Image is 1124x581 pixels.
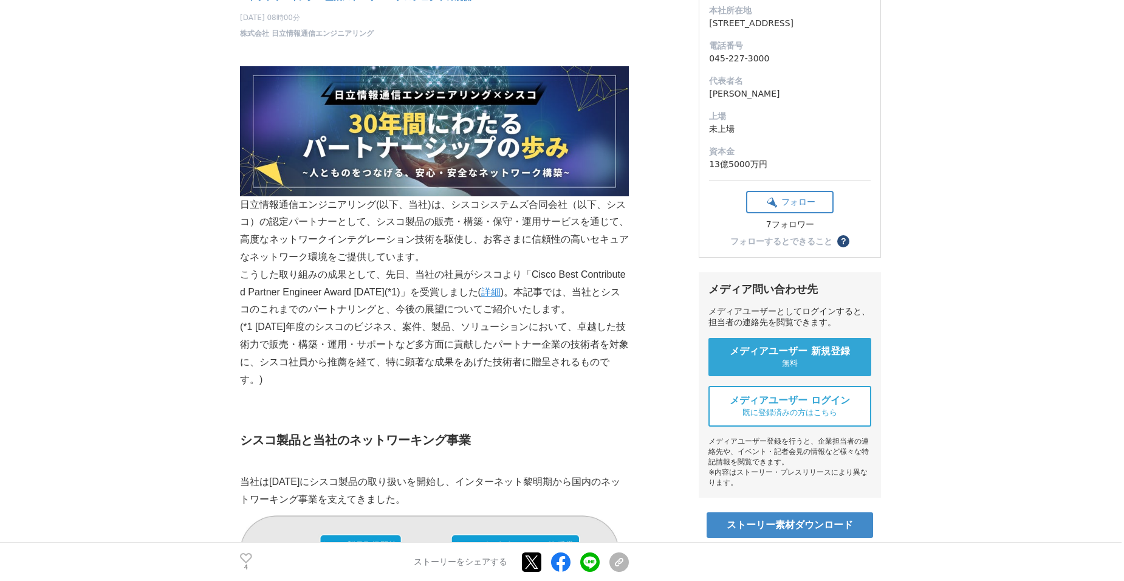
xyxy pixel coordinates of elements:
p: ストーリーをシェアする [414,557,507,568]
span: ？ [839,237,848,246]
a: 詳細 [481,287,501,297]
dt: 代表者名 [709,75,871,88]
span: メディアユーザー ログイン [730,394,850,407]
a: ストーリー素材ダウンロード [707,512,873,538]
dd: 045-227-3000 [709,52,871,65]
dt: 資本金 [709,145,871,158]
span: [DATE] 08時00分 [240,12,374,23]
a: メディアユーザー ログイン 既に登録済みの方はこちら [708,386,871,427]
a: メディアユーザー 新規登録 無料 [708,338,871,376]
h2: シスコ製品と当社のネットワーキング事業 [240,430,629,450]
p: (*1 [DATE]年度のシスコのビジネス、案件、製品、ソリューションにおいて、卓越した技術力で販売・構築・運用・サポートなど多方面に貢献したパートナー企業の技術者を対象に、シスコ社員から推薦を... [240,318,629,388]
dt: 本社所在地 [709,4,871,17]
p: 当社は[DATE]にシスコ製品の取り扱いを開始し、インターネット黎明期から国内のネットワーキング事業を支えてきました。 [240,473,629,509]
button: フォロー [746,191,834,213]
div: メディアユーザー登録を行うと、企業担当者の連絡先や、イベント・記者会見の情報など様々な特記情報を閲覧できます。 ※内容はストーリー・プレスリリースにより異なります。 [708,436,871,488]
dt: 電話番号 [709,40,871,52]
span: メディアユーザー 新規登録 [730,345,850,358]
p: 日立情報通信エンジニアリング(以下、当社)は、シスコシステムズ合同会社（以下、シスコ）の認定パートナーとして、シスコ製品の販売・構築・保守・運用サービスを通じて、高度なネットワークインテグレーシ... [240,66,629,266]
button: ？ [837,235,849,247]
p: 4 [240,565,252,571]
dd: [STREET_ADDRESS] [709,17,871,30]
dd: 13億5000万円 [709,158,871,171]
div: フォローするとできること [730,237,832,246]
div: メディア問い合わせ先 [708,282,871,297]
p: こうした取り組みの成果として、先日、当社の社員がシスコより「Cisco Best Contributed Partner Engineer Award [DATE](*1)」を受賞しました( )... [240,266,629,318]
span: 既に登録済みの方はこちら [742,407,837,418]
span: 無料 [782,358,798,369]
dt: 上場 [709,110,871,123]
div: 7フォロワー [746,219,834,230]
dd: 未上場 [709,123,871,136]
img: thumbnail_291a6e60-8c83-11f0-9d6d-a329db0dd7a1.png [240,66,629,196]
div: メディアユーザーとしてログインすると、担当者の連絡先を閲覧できます。 [708,306,871,328]
a: 株式会社 日立情報通信エンジニアリング [240,28,374,39]
dd: [PERSON_NAME] [709,88,871,100]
